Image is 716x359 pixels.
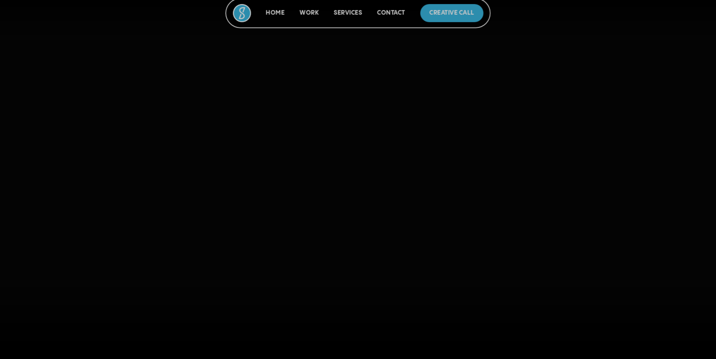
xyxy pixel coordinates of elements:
[377,10,405,16] a: Contact
[233,4,251,22] img: Socialure Logo
[300,10,319,16] a: Work
[334,10,362,16] a: Services
[429,9,474,18] p: Creative Call
[266,10,285,16] a: Home
[15,179,701,222] h1: Experiences
[15,137,701,179] h1: We Create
